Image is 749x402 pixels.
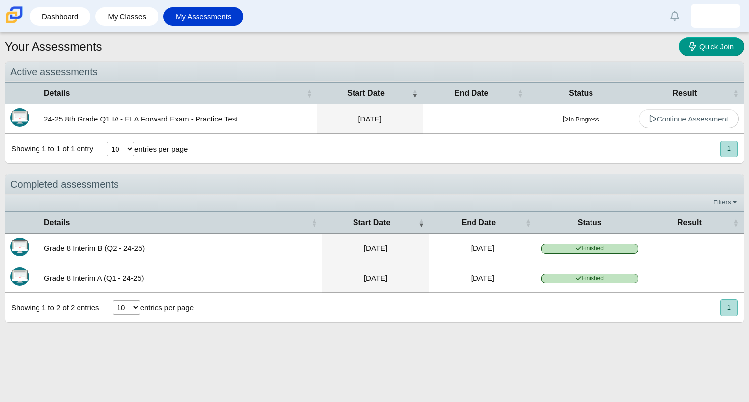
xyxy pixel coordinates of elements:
h1: Your Assessments [5,39,102,55]
a: My Assessments [168,7,239,26]
span: Result [648,217,731,228]
div: Completed assessments [5,174,744,195]
a: chrisette.jones.eaxHCs [691,4,740,28]
label: entries per page [134,145,188,153]
time: Oct 30, 2024 at 10:18 AM [358,115,381,123]
label: entries per page [140,303,194,312]
img: Itembank [10,267,29,286]
a: Filters [711,198,741,207]
a: Quick Join [679,37,744,56]
span: Result [639,88,731,99]
a: Dashboard [35,7,85,26]
button: 1 [720,299,738,316]
span: Start Date : Activate to remove sorting [412,88,418,98]
span: Quick Join [699,42,734,51]
img: Carmen School of Science & Technology [4,4,25,25]
a: Continue Assessment [639,109,739,128]
span: Details : Activate to sort [306,88,312,98]
time: Jan 22, 2025 at 8:46 AM [364,244,387,252]
time: Jan 22, 2025 at 8:57 AM [471,244,494,252]
div: Showing 1 to 2 of 2 entries [5,293,99,322]
nav: pagination [719,299,738,316]
span: Start Date : Activate to remove sorting [418,218,424,228]
span: In Progress [560,115,602,124]
span: Status [541,217,638,228]
span: Status [533,88,629,99]
span: Details [44,88,304,99]
a: My Classes [100,7,154,26]
img: Itembank [10,108,29,127]
span: End Date : Activate to sort [517,88,523,98]
time: Oct 28, 2024 at 8:12 AM [364,274,387,282]
button: 1 [720,141,738,157]
div: Active assessments [5,62,744,82]
td: Grade 8 Interim A (Q1 - 24-25) [39,263,322,293]
span: Finished [541,244,638,253]
time: Nov 1, 2024 at 12:00 AM [471,274,494,282]
td: Grade 8 Interim B (Q2 - 24-25) [39,234,322,263]
span: Details [44,217,309,228]
a: Carmen School of Science & Technology [4,18,25,27]
td: 24-25 8th Grade Q1 IA - ELA Forward Exam - Practice Test [39,104,317,134]
span: Continue Assessment [649,115,728,123]
img: Itembank [10,238,29,256]
div: Showing 1 to 1 of 1 entry [5,134,93,163]
span: Details : Activate to sort [311,218,317,228]
img: chrisette.jones.eaxHCs [708,8,723,24]
span: Start Date [327,217,416,228]
a: Alerts [664,5,686,27]
span: End Date : Activate to sort [525,218,531,228]
span: Result : Activate to sort [733,88,739,98]
span: End Date [434,217,523,228]
nav: pagination [719,141,738,157]
span: Finished [541,274,638,283]
span: End Date [428,88,515,99]
span: Result : Activate to sort [733,218,739,228]
span: Start Date [322,88,410,99]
